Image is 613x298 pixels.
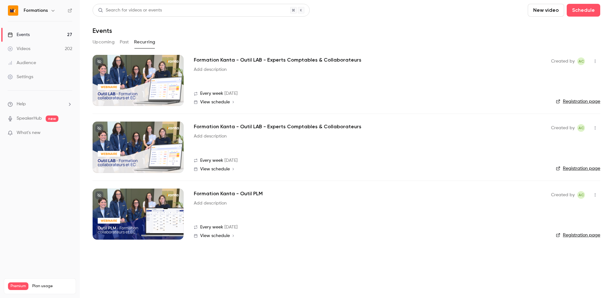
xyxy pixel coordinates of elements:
span: Premium [8,282,28,290]
button: New video [528,4,564,17]
span: Help [17,101,26,108]
button: Upcoming [93,37,115,47]
span: AC [579,57,584,65]
a: Add description [194,200,227,206]
a: Formation Kanta - Outil LAB - Experts Comptables & Collaborateurs [194,123,361,130]
button: Past [120,37,129,47]
a: View schedule [194,100,541,105]
span: Every week [200,157,223,164]
span: AC [579,191,584,199]
span: Anaïs Cachelou [577,57,585,65]
div: Events [8,32,30,38]
span: Every week [200,90,223,97]
button: Recurring [134,37,155,47]
a: Formation Kanta - Outil PLM [194,190,263,197]
span: View schedule [200,167,230,171]
h6: Formations [24,7,48,14]
a: View schedule [194,167,541,172]
button: Schedule [567,4,600,17]
span: Every week [200,224,223,231]
span: [DATE] [224,90,238,97]
span: Created by [551,124,575,132]
div: Search for videos or events [98,7,162,14]
a: View schedule [194,233,541,238]
span: AC [579,124,584,132]
span: Created by [551,191,575,199]
span: Anaïs Cachelou [577,191,585,199]
span: [DATE] [224,224,238,231]
span: Plan usage [32,284,72,289]
iframe: Noticeable Trigger [64,130,72,136]
a: Registration page [556,98,600,105]
a: Registration page [556,165,600,172]
span: View schedule [200,100,230,104]
span: View schedule [200,234,230,238]
div: Settings [8,74,33,80]
a: Registration page [556,232,600,238]
span: new [46,115,58,122]
span: What's new [17,130,41,136]
span: Created by [551,57,575,65]
a: Add description [194,133,227,139]
li: help-dropdown-opener [8,101,72,108]
a: Formation Kanta - Outil LAB - Experts Comptables & Collaborateurs [194,56,361,64]
a: Add description [194,66,227,73]
span: [DATE] [224,157,238,164]
div: Videos [8,46,30,52]
h1: Events [93,27,112,34]
a: SpeakerHub [17,115,42,122]
img: Formations [8,5,18,16]
div: Audience [8,60,36,66]
span: Anaïs Cachelou [577,124,585,132]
